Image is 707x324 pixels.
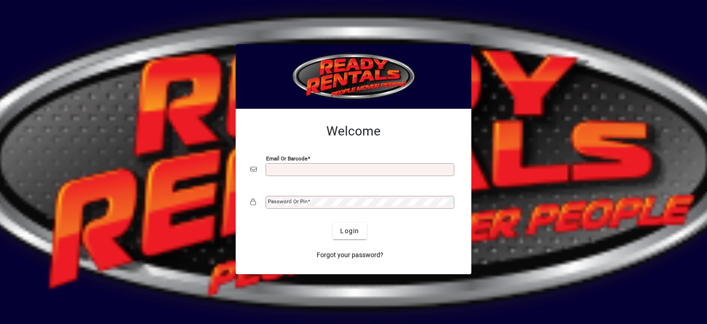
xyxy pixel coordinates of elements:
[266,155,307,162] mat-label: Email or Barcode
[313,247,387,263] a: Forgot your password?
[268,198,307,205] mat-label: Password or Pin
[250,124,457,139] h2: Welcome
[317,250,383,260] span: Forgot your password?
[340,226,359,236] span: Login
[333,223,366,239] button: Login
